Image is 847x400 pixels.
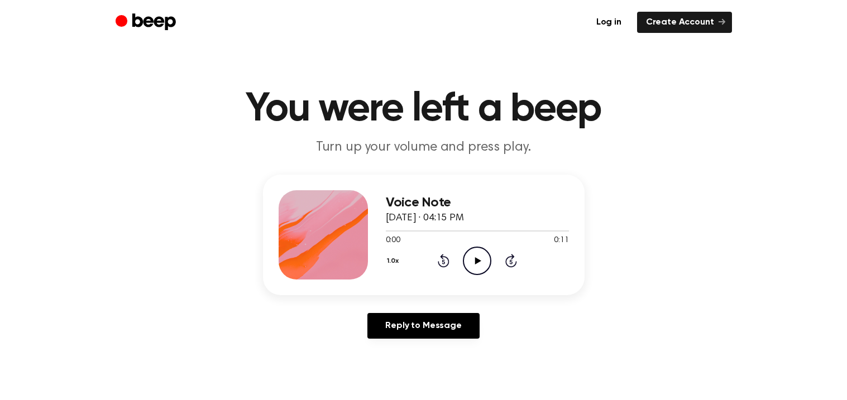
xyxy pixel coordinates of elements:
[116,12,179,33] a: Beep
[367,313,479,339] a: Reply to Message
[138,89,710,129] h1: You were left a beep
[386,252,403,271] button: 1.0x
[209,138,638,157] p: Turn up your volume and press play.
[386,195,569,210] h3: Voice Note
[386,213,464,223] span: [DATE] · 04:15 PM
[554,235,568,247] span: 0:11
[637,12,732,33] a: Create Account
[587,12,630,33] a: Log in
[386,235,400,247] span: 0:00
